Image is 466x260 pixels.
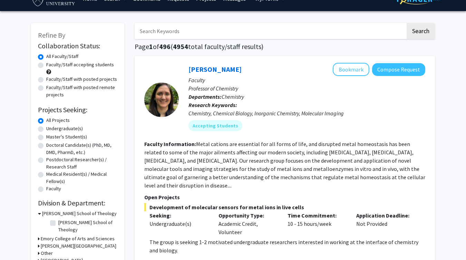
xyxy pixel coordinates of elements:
p: Professor of Chemistry [188,84,425,93]
span: Refine By [38,31,65,39]
label: All Projects [46,117,70,124]
input: Search Keywords [135,23,406,39]
p: Faculty [188,76,425,84]
button: Add Daniela Buccella to Bookmarks [333,63,369,76]
label: Faculty/Staff accepting students [46,61,114,68]
button: Compose Request to Daniela Buccella [372,63,425,76]
h3: [PERSON_NAME] School of Theology [42,210,117,217]
p: Time Commitment: [288,211,346,220]
p: The group is seeking 1-2 motivated undergraduate researchers interested in working at the interfa... [149,238,425,254]
label: Faculty [46,185,61,192]
label: Master's Student(s) [46,133,87,141]
p: Seeking: [149,211,208,220]
p: Open Projects [144,193,425,201]
h3: Emory College of Arts and Sciences [41,235,115,242]
p: Opportunity Type: [219,211,277,220]
label: All Faculty/Staff [46,53,78,60]
h2: Collaboration Status: [38,42,117,50]
b: Faculty Information: [144,141,196,147]
span: 4954 [173,42,188,51]
label: [PERSON_NAME] School of Theology [58,219,116,233]
div: Academic Credit, Volunteer [213,211,282,236]
div: Chemistry, Chemical Biology, Inorganic Chemistry, Molecular Imaging [188,109,425,117]
a: [PERSON_NAME] [188,65,242,74]
div: 10 - 15 hours/week [282,211,351,236]
span: 496 [159,42,171,51]
b: Departments: [188,93,222,100]
div: Undergraduate(s) [149,220,208,228]
h2: Projects Seeking: [38,106,117,114]
label: Faculty/Staff with posted remote projects [46,84,117,98]
h3: Other [41,250,53,257]
button: Search [407,23,435,39]
iframe: Chat [5,229,29,255]
p: Application Deadline: [356,211,415,220]
label: Medical Resident(s) / Medical Fellow(s) [46,171,117,185]
label: Undergraduate(s) [46,125,83,132]
span: Chemistry [222,93,244,100]
mat-chip: Accepting Students [188,120,242,131]
span: 1 [149,42,153,51]
span: Development of molecular sensors for metal ions in live cells [144,203,425,211]
h3: [PERSON_NAME][GEOGRAPHIC_DATA] [41,242,116,250]
label: Faculty/Staff with posted projects [46,76,117,83]
b: Research Keywords: [188,102,237,108]
h1: Page of ( total faculty/staff results) [135,42,435,51]
label: Doctoral Candidate(s) (PhD, MD, DMD, PharmD, etc.) [46,142,117,156]
div: Not Provided [351,211,420,236]
fg-read-more: Metal cations are essential for all forms of life, and disrupted metal homeostasis has been relat... [144,141,425,189]
label: Postdoctoral Researcher(s) / Research Staff [46,156,117,171]
h2: Division & Department: [38,199,117,207]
